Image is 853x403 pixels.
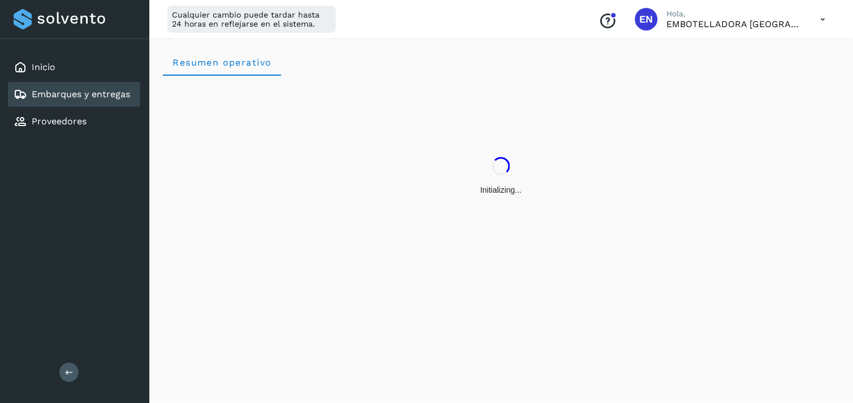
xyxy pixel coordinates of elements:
[32,89,130,99] a: Embarques y entregas
[172,57,272,68] span: Resumen operativo
[667,19,803,29] p: EMBOTELLADORA NIAGARA DE MEXICO
[32,116,87,127] a: Proveedores
[8,109,140,134] div: Proveedores
[167,6,336,33] div: Cualquier cambio puede tardar hasta 24 horas en reflejarse en el sistema.
[8,82,140,107] div: Embarques y entregas
[32,62,55,72] a: Inicio
[8,55,140,80] div: Inicio
[667,9,803,19] p: Hola,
